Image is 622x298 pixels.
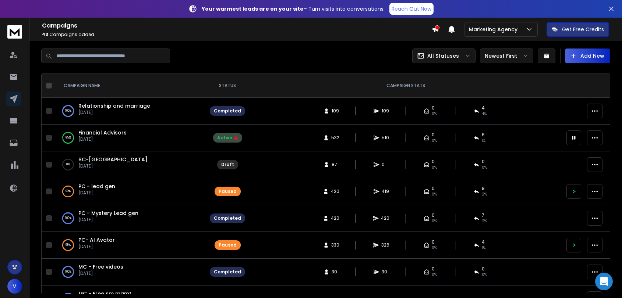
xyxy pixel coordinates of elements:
div: Paused [219,189,237,194]
span: 419 [382,189,389,194]
span: 0% [432,272,437,278]
span: 0% [432,191,437,197]
span: 0 [482,159,485,165]
span: 0% [432,138,437,144]
p: 100 % [65,215,71,222]
a: Reach Out Now [389,3,434,15]
img: logo [7,25,22,39]
p: 99 % [66,188,71,195]
a: PC- AI Avatar [78,236,115,244]
a: Relationship and marriage [78,102,150,109]
div: Open Intercom Messenger [595,273,613,290]
span: 2 % [482,191,487,197]
span: 0% [482,165,487,170]
p: [DATE] [78,244,115,249]
span: 0 [432,239,435,245]
span: 0 [482,266,485,272]
p: [DATE] [78,217,138,223]
span: PC - Mystery Lead gen [78,209,138,217]
p: [DATE] [78,136,127,142]
div: Draft [221,162,234,168]
span: 0% [432,245,437,251]
span: 0% [432,218,437,224]
p: 100 % [65,268,71,276]
p: Campaigns added [42,32,432,37]
span: 0 [432,132,435,138]
span: 330 [331,242,339,248]
span: 420 [331,215,339,221]
span: 6 [482,132,485,138]
div: Completed [214,215,241,221]
td: 95%Financial Advisors[DATE] [55,125,205,151]
span: 1 % [482,245,485,251]
span: 420 [381,215,389,221]
span: 0 [432,159,435,165]
span: 0% [432,165,437,170]
span: 7 [482,212,484,218]
span: 532 [331,135,339,141]
span: 109 [332,108,339,114]
span: 4 % [482,111,487,117]
a: Financial Advisors [78,129,127,136]
h1: Campaigns [42,21,432,30]
p: 0 % [66,161,70,168]
span: 2 % [482,218,487,224]
button: V [7,279,22,294]
div: Paused [219,242,237,248]
div: Completed [214,269,241,275]
span: 0 [432,105,435,111]
td: 98%PC- AI Avatar[DATE] [55,232,205,259]
a: MC - Free videos [78,263,123,270]
td: 0%BC-[GEOGRAPHIC_DATA][DATE] [55,151,205,178]
p: [DATE] [78,109,150,115]
span: 4 [482,105,485,111]
span: 8 [482,186,485,191]
span: 87 [332,162,339,168]
td: 99%PC - lead gen[DATE] [55,178,205,205]
p: All Statuses [427,52,459,60]
p: 98 % [66,241,71,249]
td: 100%PC - Mystery Lead gen[DATE] [55,205,205,232]
p: – Turn visits into conversations [202,5,384,12]
span: 0 [432,212,435,218]
button: Add New [565,49,610,63]
th: STATUS [205,74,250,98]
a: BC-[GEOGRAPHIC_DATA] [78,156,148,163]
button: Newest First [480,49,533,63]
span: 0 [382,162,389,168]
td: 100%Relationship and marriage[DATE] [55,98,205,125]
p: 95 % [66,134,71,141]
p: [DATE] [78,190,115,196]
p: [DATE] [78,270,123,276]
p: Marketing Agency [469,26,520,33]
span: 30 [332,269,339,275]
p: Reach Out Now [392,5,431,12]
span: 0% [432,111,437,117]
span: 4 [482,239,485,245]
span: 0 [432,266,435,272]
a: PC - lead gen [78,183,115,190]
span: 30 [382,269,389,275]
span: 0 % [482,272,487,278]
th: CAMPAIGN NAME [55,74,205,98]
p: Get Free Credits [562,26,604,33]
td: 100%MC - Free videos[DATE] [55,259,205,286]
button: Get Free Credits [547,22,609,37]
span: 0 [432,186,435,191]
p: 100 % [65,107,71,115]
span: 109 [382,108,389,114]
span: 510 [382,135,389,141]
th: CAMPAIGN STATS [250,74,562,98]
span: 326 [381,242,389,248]
a: MC - Free sm mgmt [78,290,131,297]
span: 43 [42,31,48,37]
